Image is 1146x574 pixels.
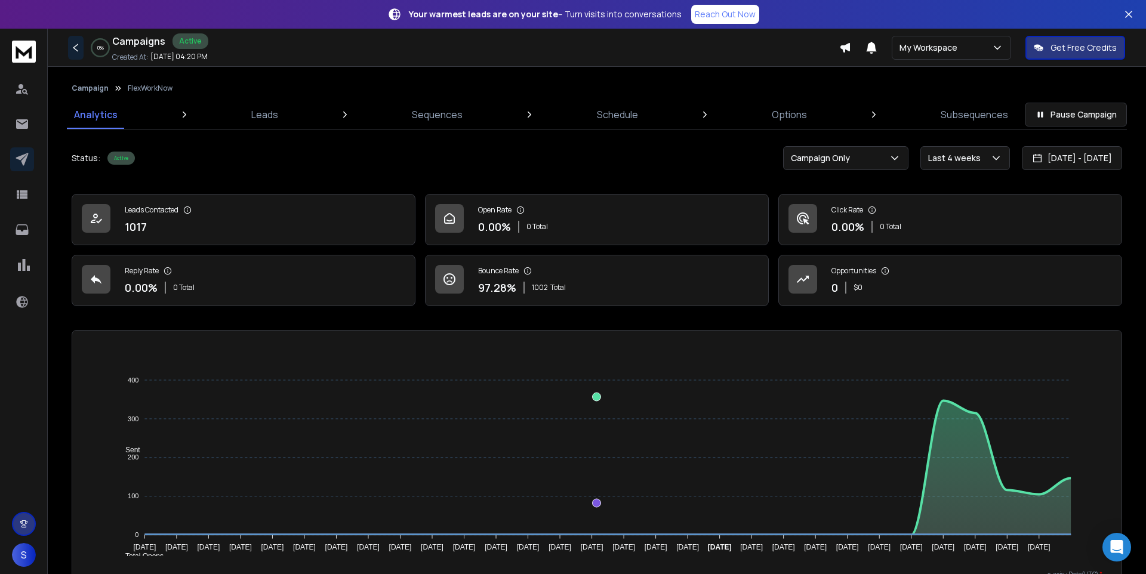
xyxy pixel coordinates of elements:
[549,543,572,551] tspan: [DATE]
[116,552,164,560] span: Total Opens
[1102,533,1131,561] div: Open Intercom Messenger
[425,255,769,306] a: Bounce Rate97.28%1002Total
[261,543,284,551] tspan: [DATE]
[900,543,923,551] tspan: [DATE]
[135,531,139,538] tspan: 0
[12,543,36,567] button: S
[868,543,891,551] tspan: [DATE]
[97,44,104,51] p: 0 %
[107,152,135,165] div: Active
[532,283,548,292] span: 1002
[791,152,855,164] p: Campaign Only
[128,84,172,93] p: FlexWorkNow
[590,100,645,129] a: Schedule
[485,543,507,551] tspan: [DATE]
[1022,146,1122,170] button: [DATE] - [DATE]
[12,41,36,63] img: logo
[581,543,603,551] tspan: [DATE]
[409,8,682,20] p: – Turn visits into conversations
[831,218,864,235] p: 0.00 %
[128,492,138,499] tspan: 100
[836,543,859,551] tspan: [DATE]
[478,279,516,296] p: 97.28 %
[708,543,732,551] tspan: [DATE]
[425,194,769,245] a: Open Rate0.00%0 Total
[325,543,348,551] tspan: [DATE]
[150,52,208,61] p: [DATE] 04:20 PM
[229,543,252,551] tspan: [DATE]
[128,415,138,422] tspan: 300
[357,543,380,551] tspan: [DATE]
[251,107,278,122] p: Leads
[116,446,140,454] span: Sent
[293,543,316,551] tspan: [DATE]
[74,107,118,122] p: Analytics
[409,8,558,20] strong: Your warmest leads are on your site
[880,222,901,232] p: 0 Total
[421,543,443,551] tspan: [DATE]
[996,543,1019,551] tspan: [DATE]
[941,107,1008,122] p: Subsequences
[691,5,759,24] a: Reach Out Now
[72,255,415,306] a: Reply Rate0.00%0 Total
[128,453,138,461] tspan: 200
[165,543,188,551] tspan: [DATE]
[173,283,195,292] p: 0 Total
[932,543,955,551] tspan: [DATE]
[389,543,412,551] tspan: [DATE]
[831,205,863,215] p: Click Rate
[741,543,763,551] tspan: [DATE]
[772,543,795,551] tspan: [DATE]
[112,53,148,62] p: Created At:
[1025,36,1125,60] button: Get Free Credits
[517,543,540,551] tspan: [DATE]
[72,152,100,164] p: Status:
[677,543,700,551] tspan: [DATE]
[597,107,638,122] p: Schedule
[125,266,159,276] p: Reply Rate
[125,205,178,215] p: Leads Contacted
[478,266,519,276] p: Bounce Rate
[412,107,463,122] p: Sequences
[72,84,109,93] button: Campaign
[125,279,158,296] p: 0.00 %
[778,255,1122,306] a: Opportunities0$0
[695,8,756,20] p: Reach Out Now
[550,283,566,292] span: Total
[854,283,862,292] p: $ 0
[1025,103,1127,126] button: Pause Campaign
[172,33,208,49] div: Active
[645,543,667,551] tspan: [DATE]
[805,543,827,551] tspan: [DATE]
[125,218,147,235] p: 1017
[1028,543,1050,551] tspan: [DATE]
[244,100,285,129] a: Leads
[613,543,636,551] tspan: [DATE]
[198,543,220,551] tspan: [DATE]
[928,152,985,164] p: Last 4 weeks
[899,42,962,54] p: My Workspace
[778,194,1122,245] a: Click Rate0.00%0 Total
[405,100,470,129] a: Sequences
[772,107,807,122] p: Options
[964,543,987,551] tspan: [DATE]
[831,266,876,276] p: Opportunities
[1050,42,1117,54] p: Get Free Credits
[831,279,838,296] p: 0
[72,194,415,245] a: Leads Contacted1017
[112,34,165,48] h1: Campaigns
[134,543,156,551] tspan: [DATE]
[128,377,138,384] tspan: 400
[765,100,814,129] a: Options
[526,222,548,232] p: 0 Total
[934,100,1015,129] a: Subsequences
[453,543,476,551] tspan: [DATE]
[478,218,511,235] p: 0.00 %
[67,100,125,129] a: Analytics
[478,205,512,215] p: Open Rate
